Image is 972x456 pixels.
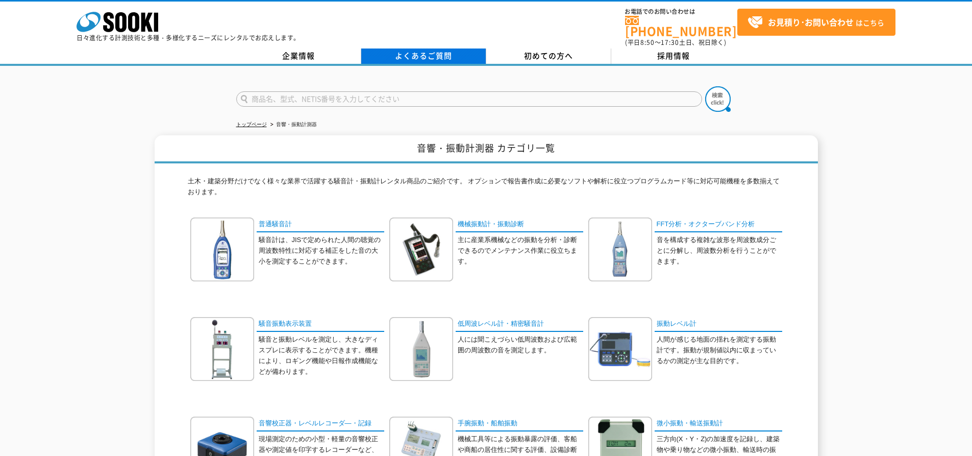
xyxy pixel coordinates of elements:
img: 騒音振動表示装置 [190,317,254,381]
a: [PHONE_NUMBER] [625,16,737,37]
a: 機械振動計・振動診断 [456,218,583,232]
span: 初めての方へ [524,50,573,61]
a: 普通騒音計 [257,218,384,232]
p: 土木・建築分野だけでなく様々な業界で活躍する騒音計・振動計レンタル商品のご紹介です。 オプションで報告書作成に必要なソフトや解析に役立つプログラムカード等に対応可能機種を多数揃えております。 [188,176,785,203]
a: お見積り･お問い合わせはこちら [737,9,895,36]
a: FFT分析・オクターブバンド分析 [655,218,782,232]
input: 商品名、型式、NETIS番号を入力してください [236,91,702,107]
a: 採用情報 [611,49,736,64]
span: 17:30 [661,38,679,47]
img: FFT分析・オクターブバンド分析 [588,218,652,281]
p: 騒音計は、JISで定められた人間の聴覚の周波数特性に対応する補正をした音の大小を測定することができます。 [259,235,384,267]
p: 人間が感じる地面の揺れを測定する振動計です。振動が規制値以内に収まっているかの測定が主な目的です。 [657,334,782,366]
h1: 音響・振動計測器 カテゴリ一覧 [155,135,818,163]
a: よくあるご質問 [361,49,486,64]
img: 低周波レベル計・精密騒音計 [389,317,453,381]
a: 企業情報 [236,49,361,64]
span: はこちら [747,15,884,30]
li: 音響・振動計測器 [268,119,317,130]
a: 騒音振動表示装置 [257,317,384,332]
a: 手腕振動・船舶振動 [456,417,583,431]
a: 初めての方へ [486,49,611,64]
a: 音響校正器・レベルレコーダ―・記録 [257,417,384,431]
p: 日々進化する計測技術と多種・多様化するニーズにレンタルでお応えします。 [77,35,300,41]
p: 主に産業系機械などの振動を分析・診断できるのでメンテナンス作業に役立ちます。 [458,235,583,267]
span: 8:50 [640,38,655,47]
a: 低周波レベル計・精密騒音計 [456,317,583,332]
img: 普通騒音計 [190,218,254,281]
img: 機械振動計・振動診断 [389,218,453,281]
img: 振動レベル計 [588,317,652,381]
p: 騒音と振動レベルを測定し、大きなディスプレに表示することができます。機種により、ロギング機能や日報作成機能などが備わります。 [259,334,384,377]
img: btn_search.png [705,86,731,112]
a: トップページ [236,122,267,127]
a: 微小振動・輸送振動計 [655,417,782,431]
p: 音を構成する複雑な波形を周波数成分ごとに分解し、周波数分析を行うことができます。 [657,235,782,267]
span: お電話でのお問い合わせは [625,9,737,15]
p: 人には聞こえづらい低周波数および広範囲の周波数の音を測定します。 [458,334,583,356]
a: 振動レベル計 [655,317,782,332]
strong: お見積り･お問い合わせ [768,16,854,28]
span: (平日 ～ 土日、祝日除く) [625,38,726,47]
